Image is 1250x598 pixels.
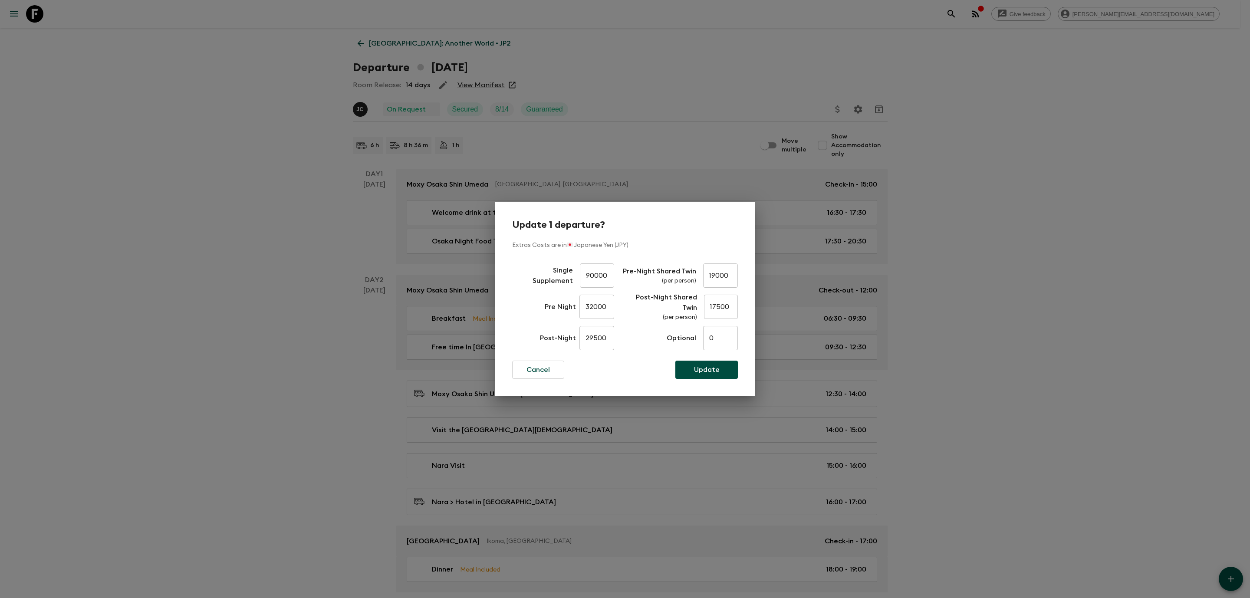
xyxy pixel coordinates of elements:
[623,266,696,276] p: Pre-Night Shared Twin
[579,322,614,354] div: Enter a new cost to update all selected instances
[703,322,738,354] div: Enter a new cost to update all selected instances
[621,292,697,322] div: Enter a new cost to update all selected instances
[704,291,738,322] div: Enter a new cost to update all selected instances
[512,219,738,230] h2: Update 1 departure?
[579,291,614,322] div: Enter a new cost to update all selected instances
[623,266,696,285] div: Enter a new cost to update all selected instances
[512,265,573,286] p: Single Supplement
[540,333,576,343] p: Enter a new cost to update all selected instances
[623,276,696,285] p: (per person)
[621,313,697,322] p: (per person)
[703,260,738,291] div: Enter a new cost to update all selected instances
[580,260,614,291] div: Enter a new cost to update all selected instances
[512,241,738,250] p: Extras Costs are in 🇯🇵 Japanese Yen (JPY)
[526,365,550,375] p: Cancel
[621,292,697,313] p: Post-Night Shared Twin
[675,361,738,379] button: Update
[512,361,564,379] button: Cancel
[667,333,696,343] p: Enter a new cost to update all selected instances
[694,365,720,375] p: Update
[545,302,576,312] p: Enter a new cost to update all selected instances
